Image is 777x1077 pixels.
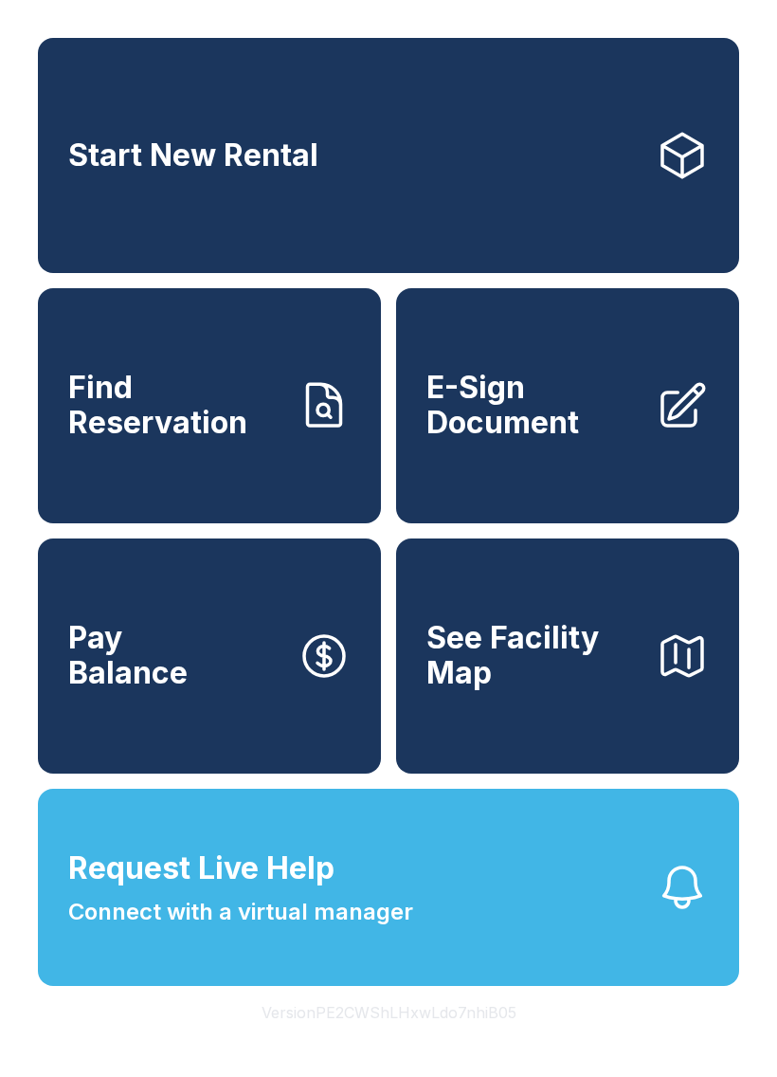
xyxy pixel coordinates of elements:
button: Request Live HelpConnect with a virtual manager [38,789,739,986]
button: See Facility Map [396,538,739,774]
span: See Facility Map [426,621,641,690]
span: Find Reservation [68,371,282,440]
button: VersionPE2CWShLHxwLdo7nhiB05 [246,986,532,1039]
span: Connect with a virtual manager [68,895,413,929]
span: Start New Rental [68,138,318,173]
a: Start New Rental [38,38,739,273]
a: E-Sign Document [396,288,739,523]
span: Pay Balance [68,621,188,690]
a: Find Reservation [38,288,381,523]
span: Request Live Help [68,846,334,891]
span: E-Sign Document [426,371,641,440]
a: PayBalance [38,538,381,774]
